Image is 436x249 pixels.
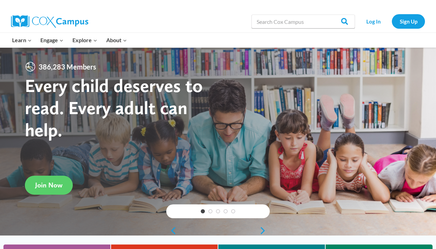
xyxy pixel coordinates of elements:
[216,209,220,213] a: 3
[166,227,177,235] a: previous
[224,209,228,213] a: 4
[231,209,235,213] a: 5
[35,181,62,189] span: Join Now
[8,33,131,47] nav: Primary Navigation
[36,61,99,72] span: 386,283 Members
[358,14,425,28] nav: Secondary Navigation
[12,36,32,45] span: Learn
[259,227,270,235] a: next
[251,15,355,28] input: Search Cox Campus
[358,14,388,28] a: Log In
[72,36,97,45] span: Explore
[25,74,203,140] strong: Every child deserves to read. Every adult can help.
[392,14,425,28] a: Sign Up
[208,209,212,213] a: 2
[40,36,63,45] span: Engage
[106,36,127,45] span: About
[11,15,88,28] img: Cox Campus
[166,224,270,238] div: content slider buttons
[25,176,73,195] a: Join Now
[201,209,205,213] a: 1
